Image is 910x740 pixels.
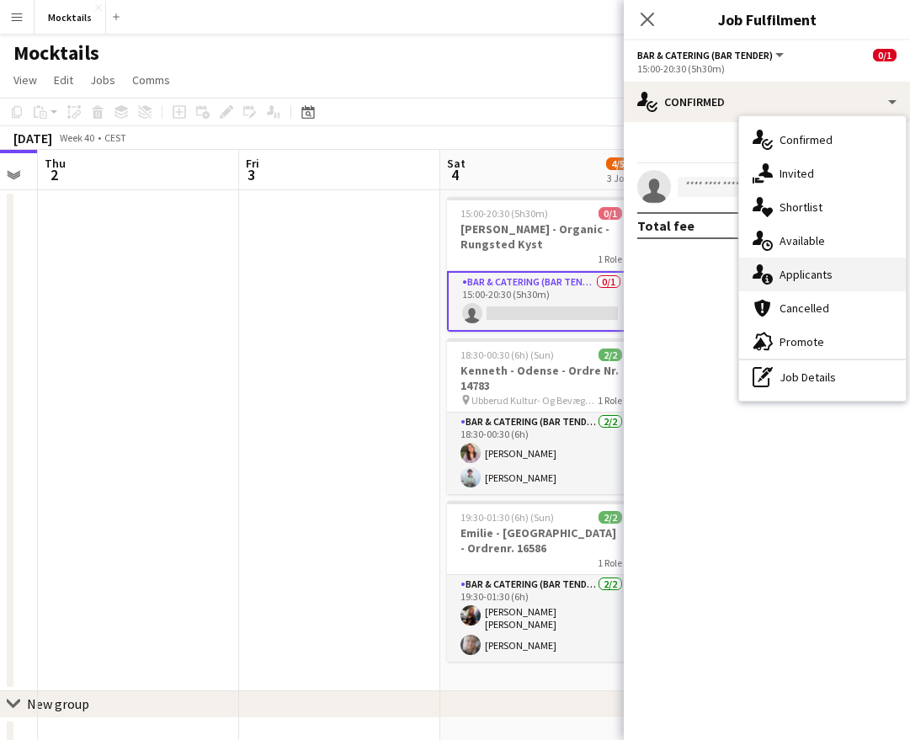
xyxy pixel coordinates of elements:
span: 1 Role [598,253,622,265]
span: 19:30-01:30 (6h) (Sun) [460,511,554,524]
a: Edit [47,69,80,91]
div: 15:00-20:30 (5h30m) [637,62,897,75]
span: 0/1 [599,207,622,220]
span: 1 Role [598,556,622,569]
h3: [PERSON_NAME] - Organic - Rungsted Kyst [447,221,636,252]
a: Comms [125,69,177,91]
a: View [7,69,44,91]
app-card-role: Bar & Catering (Bar Tender)0/115:00-20:30 (5h30m) [447,271,636,332]
h1: Mocktails [13,40,99,66]
div: CEST [104,131,126,144]
span: 4 [444,165,466,184]
span: 2/2 [599,349,622,361]
h3: Job Fulfilment [624,8,910,30]
span: 0/1 [873,49,897,61]
span: Available [780,233,825,248]
span: Jobs [90,72,115,88]
span: Cancelled [780,301,829,316]
div: Total fee [637,217,694,234]
span: Week 40 [56,131,98,144]
span: Applicants [780,267,833,282]
button: Bar & Catering (Bar Tender) [637,49,786,61]
span: Thu [45,156,66,171]
span: 2 [42,165,66,184]
span: Shortlist [780,200,822,215]
span: 1 Role [598,394,622,407]
span: Comms [132,72,170,88]
app-job-card: 18:30-00:30 (6h) (Sun)2/2Kenneth - Odense - Ordre Nr. 14783 Ubberud Kultur- Og Bevægelseshus1 Rol... [447,338,636,494]
div: Confirmed [624,82,910,122]
span: Promote [780,334,824,349]
div: [DATE] [13,130,52,146]
span: Confirmed [780,132,833,147]
span: Edit [54,72,73,88]
h3: Kenneth - Odense - Ordre Nr. 14783 [447,363,636,393]
span: 15:00-20:30 (5h30m) [460,207,548,220]
app-job-card: 15:00-20:30 (5h30m)0/1[PERSON_NAME] - Organic - Rungsted Kyst1 RoleBar & Catering (Bar Tender)0/1... [447,197,636,332]
span: View [13,72,37,88]
div: New group [27,695,89,712]
span: Sat [447,156,466,171]
h3: Emilie - [GEOGRAPHIC_DATA] - Ordrenr. 16586 [447,525,636,556]
span: Bar & Catering (Bar Tender) [637,49,773,61]
span: Invited [780,166,814,181]
app-card-role: Bar & Catering (Bar Tender)2/219:30-01:30 (6h)[PERSON_NAME] [PERSON_NAME] [PERSON_NAME][PERSON_NAME] [447,575,636,662]
div: 3 Jobs [607,172,633,184]
a: Jobs [83,69,122,91]
span: 18:30-00:30 (6h) (Sun) [460,349,554,361]
span: Fri [246,156,259,171]
div: Job Details [739,360,906,394]
span: 3 [243,165,259,184]
span: 4/5 [606,157,630,170]
span: 2/2 [599,511,622,524]
button: Mocktails [35,1,106,34]
app-card-role: Bar & Catering (Bar Tender)2/218:30-00:30 (6h)[PERSON_NAME][PERSON_NAME] [447,413,636,494]
app-job-card: 19:30-01:30 (6h) (Sun)2/2Emilie - [GEOGRAPHIC_DATA] - Ordrenr. 165861 RoleBar & Catering (Bar Ten... [447,501,636,662]
span: Ubberud Kultur- Og Bevægelseshus [471,394,598,407]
